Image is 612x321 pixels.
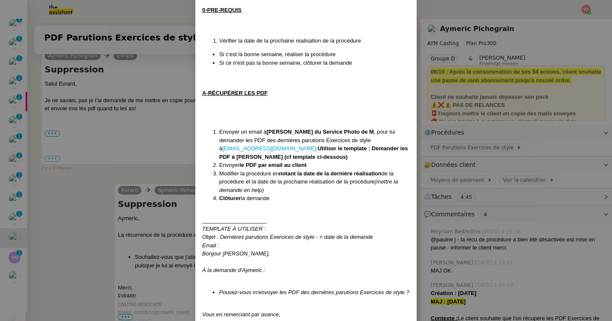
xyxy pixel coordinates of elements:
span: . [316,145,318,152]
em: Bonjour [PERSON_NAME], [202,250,270,257]
span: Vérifier la date de la prochaine réalisation de la procédure [219,37,361,44]
span: Envoyer [219,162,240,168]
strong: [PERSON_NAME] du Service Photo de M [266,129,374,135]
em: Email : [202,242,219,249]
div: _____________________ [202,216,410,225]
strong: le PDF par email au client [240,162,307,168]
em: (mettre la demande en help) [219,178,398,193]
span: de la procédure et la date de la prochaine réalisation de la procédure [219,170,394,185]
span: Si ce n'est pas la bonne semaine, clôturer la demande [219,60,352,66]
span: Modifier la procédure en [219,170,279,177]
em: Vous en remerciant par avance, [202,311,280,318]
u: 0-PRE-REQUIS [202,7,241,13]
span: , pour lui demander les PDF des dernières parutions Exercices de style à [219,129,395,152]
span: Si c'est la bonne semaine, réaliser la procédure [219,51,335,57]
span: Envoyer un email à [219,129,266,135]
a: [EMAIL_ADDRESS][DOMAIN_NAME] [222,145,316,152]
em: Pouvez-vous m'envoyer les PDF des dernières parutions Exercices de style ? [219,289,409,295]
em: À la demande d'Aymeric : [202,267,265,273]
strong: Utiliser le template : Demander les PDF à [PERSON_NAME] (cf template ci-dessous) [219,145,408,160]
strong: Clôturer [219,195,241,201]
em: TEMPLATE À UTILISER : [202,226,266,232]
span: la demande [241,195,270,201]
u: A-RÉCUPÉRER LES PDF [202,90,268,96]
strong: notant la date de la dernière réalisation [279,170,381,177]
em: Objet : Dernières parutions Exercices de style - + date de la demande [202,234,373,240]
